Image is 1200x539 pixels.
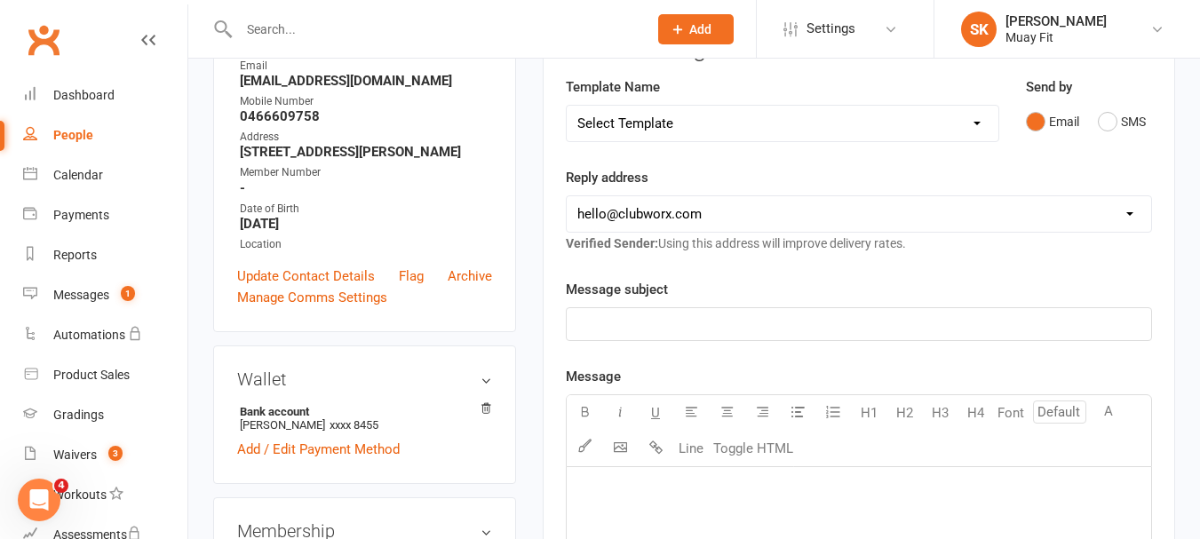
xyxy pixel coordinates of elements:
div: People [53,128,93,142]
div: [PERSON_NAME] [1005,13,1107,29]
div: Waivers [53,448,97,462]
button: A [1091,395,1126,431]
strong: Bank account [240,405,483,418]
span: Settings [807,9,855,49]
h3: New Message [566,35,1152,62]
a: Gradings [23,395,187,435]
div: Member Number [240,164,492,181]
a: Archive [448,266,492,287]
div: Location [240,236,492,253]
div: Email [240,58,492,75]
div: Calendar [53,168,103,182]
button: Email [1026,105,1079,139]
strong: [EMAIL_ADDRESS][DOMAIN_NAME] [240,73,492,89]
button: H2 [886,395,922,431]
a: Dashboard [23,75,187,115]
button: Font [993,395,1029,431]
h3: Wallet [237,369,492,389]
button: H3 [922,395,958,431]
div: Messages [53,288,109,302]
button: H4 [958,395,993,431]
span: xxxx 8455 [330,418,378,432]
button: Toggle HTML [709,431,798,466]
div: Automations [53,328,125,342]
div: Mobile Number [240,93,492,110]
a: Automations [23,315,187,355]
a: Reports [23,235,187,275]
label: Send by [1026,76,1072,98]
div: Reports [53,248,97,262]
strong: 0466609758 [240,108,492,124]
button: Line [673,431,709,466]
div: Gradings [53,408,104,422]
strong: - [240,180,492,196]
strong: [STREET_ADDRESS][PERSON_NAME] [240,144,492,160]
a: Product Sales [23,355,187,395]
div: Address [240,129,492,146]
div: Product Sales [53,368,130,382]
span: U [651,405,660,421]
a: Update Contact Details [237,266,375,287]
input: Search... [234,17,635,42]
a: Add / Edit Payment Method [237,439,400,460]
div: Payments [53,208,109,222]
div: SK [961,12,997,47]
button: SMS [1098,105,1146,139]
a: Workouts [23,475,187,515]
label: Message [566,366,621,387]
span: 4 [54,479,68,493]
span: 1 [121,286,135,301]
input: Default [1033,400,1086,424]
span: Using this address will improve delivery rates. [566,236,906,250]
button: H1 [851,395,886,431]
iframe: Intercom live chat [18,479,60,521]
label: Reply address [566,167,648,188]
a: Flag [399,266,424,287]
button: U [638,395,673,431]
a: Payments [23,195,187,235]
strong: Verified Sender: [566,236,658,250]
div: Workouts [53,487,107,502]
a: Manage Comms Settings [237,287,387,308]
div: Date of Birth [240,201,492,218]
a: Clubworx [21,18,66,62]
strong: [DATE] [240,216,492,232]
div: Muay Fit [1005,29,1107,45]
div: Dashboard [53,88,115,102]
a: Messages 1 [23,275,187,315]
a: Waivers 3 [23,435,187,475]
button: Add [658,14,734,44]
label: Template Name [566,76,660,98]
a: Calendar [23,155,187,195]
span: Add [689,22,711,36]
label: Message subject [566,279,668,300]
span: 3 [108,446,123,461]
li: [PERSON_NAME] [237,402,492,434]
a: People [23,115,187,155]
